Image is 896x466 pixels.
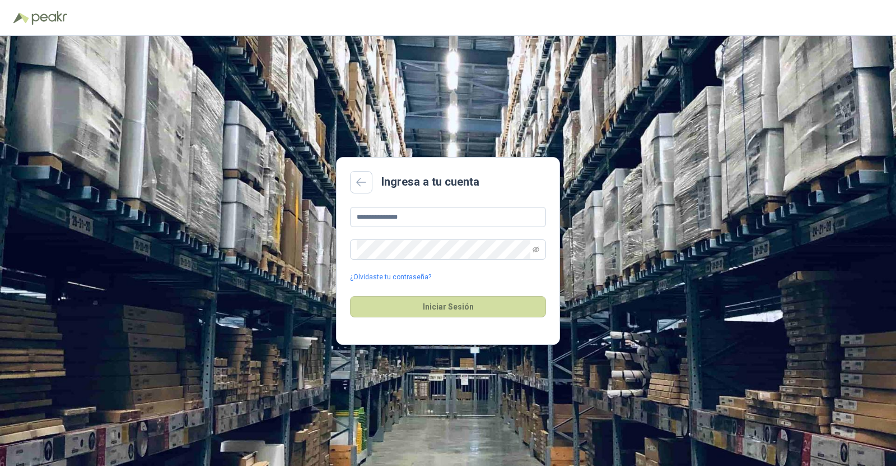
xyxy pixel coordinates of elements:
[13,12,29,24] img: Logo
[31,11,67,25] img: Peakr
[533,246,539,253] span: eye-invisible
[350,272,431,283] a: ¿Olvidaste tu contraseña?
[350,296,546,317] button: Iniciar Sesión
[381,173,479,191] h2: Ingresa a tu cuenta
